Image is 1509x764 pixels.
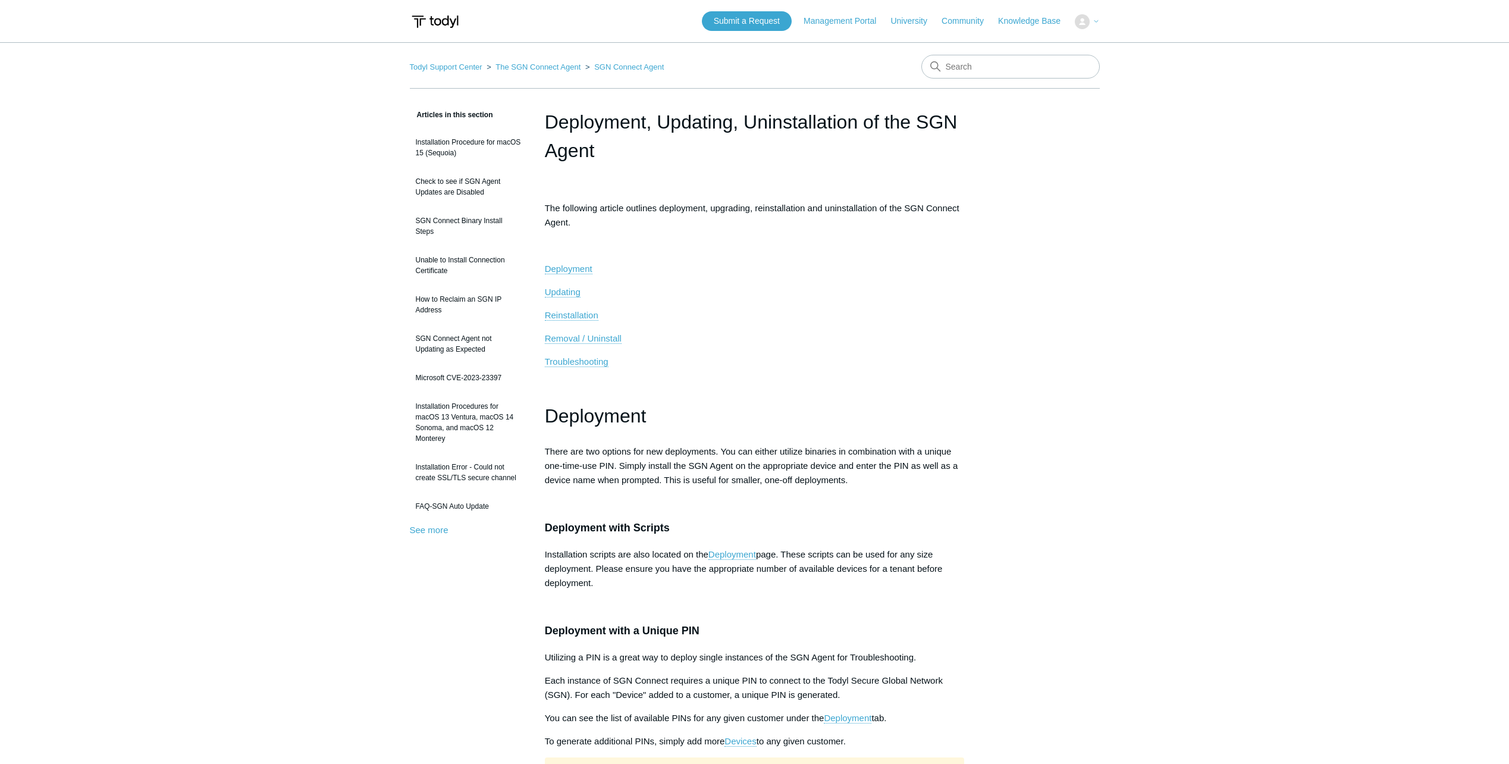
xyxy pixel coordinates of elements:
span: Utilizing a PIN is a great way to deploy single instances of the SGN Agent for Troubleshooting. [545,652,917,662]
span: Articles in this section [410,111,493,119]
a: SGN Connect Binary Install Steps [410,209,527,243]
a: Management Portal [804,15,888,27]
span: Deployment [545,405,647,427]
span: You can see the list of available PINs for any given customer under the [545,713,824,723]
a: University [890,15,939,27]
img: Todyl Support Center Help Center home page [410,11,460,33]
span: to any given customer. [757,736,846,746]
span: Troubleshooting [545,356,608,367]
span: Deployment with Scripts [545,522,670,534]
span: tab. [871,713,886,723]
input: Search [921,55,1100,79]
a: SGN Connect Agent [594,62,664,71]
a: Updating [545,287,581,298]
a: Devices [724,736,756,747]
span: page. These scripts can be used for any size deployment. Please ensure you have the appropriate n... [545,549,943,588]
a: See more [410,525,448,535]
a: FAQ-SGN Auto Update [410,495,527,518]
span: Each instance of SGN Connect requires a unique PIN to connect to the Todyl Secure Global Network ... [545,675,943,700]
a: Troubleshooting [545,356,608,367]
a: Knowledge Base [998,15,1072,27]
a: Check to see if SGN Agent Updates are Disabled [410,170,527,203]
span: The following article outlines deployment, upgrading, reinstallation and uninstallation of the SG... [545,203,959,227]
h1: Deployment, Updating, Uninstallation of the SGN Agent [545,108,965,165]
a: Reinstallation [545,310,598,321]
a: Todyl Support Center [410,62,482,71]
span: Installation scripts are also located on the [545,549,708,559]
a: Installation Procedure for macOS 15 (Sequoia) [410,131,527,164]
a: Deployment [824,713,871,724]
span: To generate additional PINs, simply add more [545,736,725,746]
a: The SGN Connect Agent [495,62,581,71]
a: How to Reclaim an SGN IP Address [410,288,527,321]
a: Removal / Uninstall [545,333,622,344]
a: Community [942,15,996,27]
a: Microsoft CVE-2023-23397 [410,367,527,389]
a: Unable to Install Connection Certificate [410,249,527,282]
a: SGN Connect Agent not Updating as Expected [410,327,527,361]
span: Deployment with a Unique PIN [545,625,699,637]
span: Reinstallation [545,310,598,320]
a: Deployment [545,264,592,274]
a: Deployment [708,549,756,560]
a: Installation Procedures for macOS 13 Ventura, macOS 14 Sonoma, and macOS 12 Monterey [410,395,527,450]
a: Submit a Request [702,11,792,31]
li: Todyl Support Center [410,62,485,71]
li: The SGN Connect Agent [484,62,583,71]
span: There are two options for new deployments. You can either utilize binaries in combination with a ... [545,446,958,485]
li: SGN Connect Agent [583,62,664,71]
span: Removal / Uninstall [545,333,622,343]
a: Installation Error - Could not create SSL/TLS secure channel [410,456,527,489]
